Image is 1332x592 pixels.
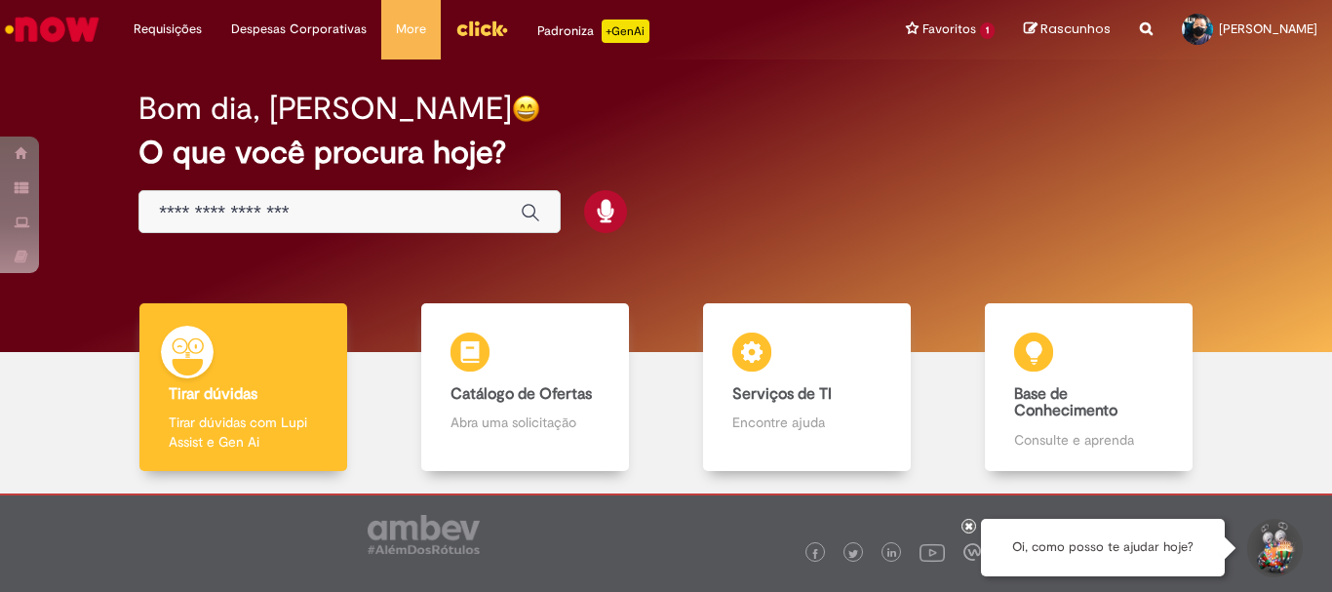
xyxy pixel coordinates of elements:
[1014,430,1162,450] p: Consulte e aprenda
[537,20,649,43] div: Padroniza
[384,303,666,472] a: Catálogo de Ofertas Abra uma solicitação
[134,20,202,39] span: Requisições
[1244,519,1303,577] button: Iniciar Conversa de Suporte
[848,549,858,559] img: logo_footer_twitter.png
[732,413,881,432] p: Encontre ajuda
[980,22,995,39] span: 1
[2,10,102,49] img: ServiceNow
[512,95,540,123] img: happy-face.png
[451,413,599,432] p: Abra uma solicitação
[981,519,1225,576] div: Oi, como posso te ajudar hoje?
[666,303,948,472] a: Serviços de TI Encontre ajuda
[102,303,384,472] a: Tirar dúvidas Tirar dúvidas com Lupi Assist e Gen Ai
[455,14,508,43] img: click_logo_yellow_360x200.png
[732,384,832,404] b: Serviços de TI
[948,303,1230,472] a: Base de Conhecimento Consulte e aprenda
[922,20,976,39] span: Favoritos
[602,20,649,43] p: +GenAi
[1219,20,1317,37] span: [PERSON_NAME]
[396,20,426,39] span: More
[920,539,945,565] img: logo_footer_youtube.png
[169,384,257,404] b: Tirar dúvidas
[451,384,592,404] b: Catálogo de Ofertas
[887,548,897,560] img: logo_footer_linkedin.png
[1040,20,1111,38] span: Rascunhos
[138,136,1194,170] h2: O que você procura hoje?
[169,413,317,452] p: Tirar dúvidas com Lupi Assist e Gen Ai
[963,543,981,561] img: logo_footer_workplace.png
[231,20,367,39] span: Despesas Corporativas
[368,515,480,554] img: logo_footer_ambev_rotulo_gray.png
[810,549,820,559] img: logo_footer_facebook.png
[1024,20,1111,39] a: Rascunhos
[1014,384,1117,421] b: Base de Conhecimento
[138,92,512,126] h2: Bom dia, [PERSON_NAME]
